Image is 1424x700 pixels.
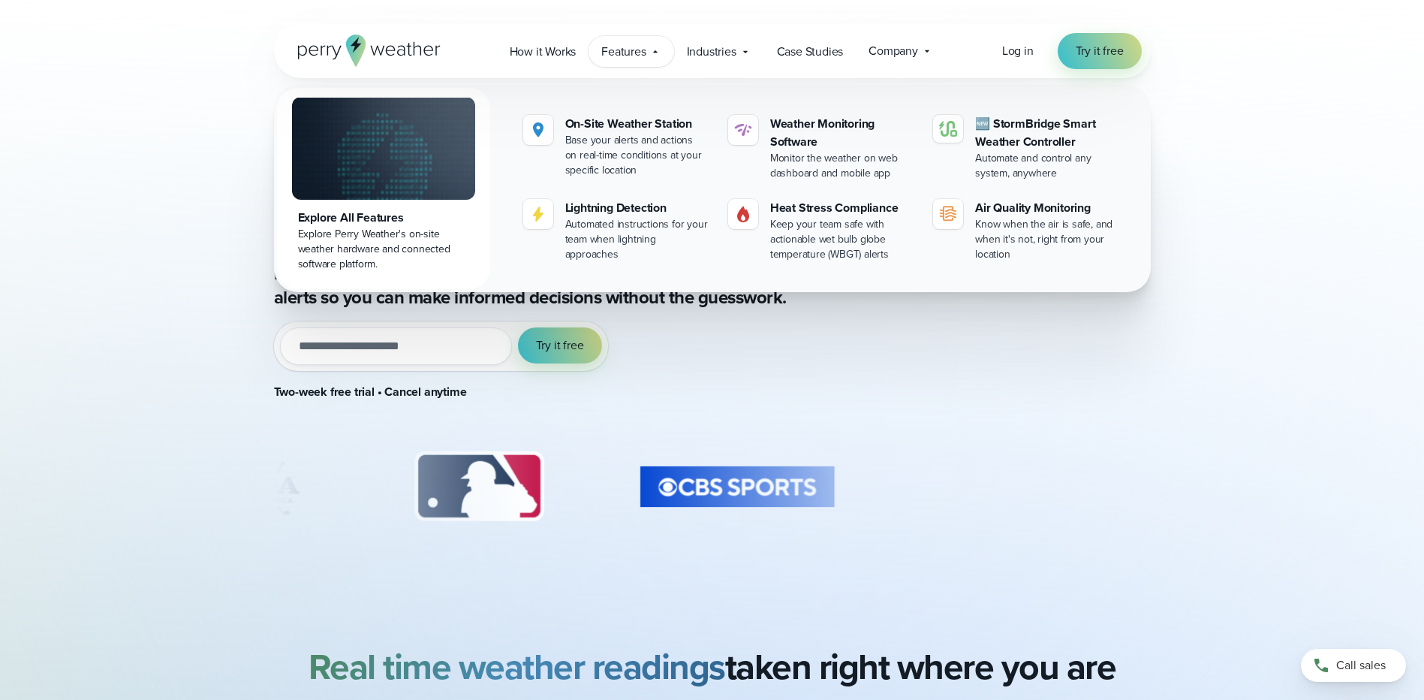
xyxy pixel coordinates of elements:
span: Company [869,42,918,60]
a: Log in [1002,42,1034,60]
strong: Two-week free trial • Cancel anytime [274,383,467,400]
span: Call sales [1336,656,1386,674]
div: 7 of 8 [631,449,844,524]
img: lightning-icon.svg [529,205,547,223]
div: Automated instructions for your team when lightning approaches [565,217,710,262]
img: CBS-Sports.svg [631,449,844,524]
a: Air Quality Monitoring Know when the air is safe, and when it's not, right from your location [927,193,1126,268]
img: Gas.svg [734,205,752,223]
img: PGA.svg [207,449,327,524]
div: Keep your team safe with actionable wet bulb globe temperature (WBGT) alerts [770,217,915,262]
a: Explore All Features Explore Perry Weather's on-site weather hardware and connected software plat... [277,88,490,289]
img: software-icon.svg [734,121,752,139]
a: Lightning Detection Automated instructions for your team when lightning approaches [517,193,716,268]
img: aqi-icon.svg [939,205,957,223]
a: Heat Stress Compliance Keep your team safe with actionable wet bulb globe temperature (WBGT) alerts [722,193,921,268]
a: Case Studies [764,36,857,67]
img: stormbridge-icon-V6.svg [939,121,957,137]
span: Features [601,43,646,61]
div: Weather Monitoring Software [770,115,915,151]
a: How it Works [497,36,589,67]
div: 5 of 8 [207,449,327,524]
a: 🆕 StormBridge Smart Weather Controller Automate and control any system, anywhere [927,109,1126,187]
div: Know when the air is safe, and when it's not, right from your location [975,217,1120,262]
span: How it Works [510,43,577,61]
h2: taken right where you are [309,646,1116,688]
span: Try it free [1076,42,1124,60]
div: Explore Perry Weather's on-site weather hardware and connected software platform. [298,227,469,272]
img: Location.svg [529,121,547,139]
button: Try it free [518,327,602,364]
div: Monitor the weather on web dashboard and mobile app [770,151,915,181]
div: Explore All Features [298,209,469,227]
span: Case Studies [777,43,844,61]
span: Log in [1002,42,1034,59]
a: Weather Monitoring Software Monitor the weather on web dashboard and mobile app [722,109,921,187]
div: 6 of 8 [399,449,558,524]
a: Try it free [1058,33,1142,69]
a: On-Site Weather Station Base your alerts and actions on real-time conditions at your specific loc... [517,109,716,184]
div: Air Quality Monitoring [975,199,1120,217]
div: 🆕 StormBridge Smart Weather Controller [975,115,1120,151]
div: Lightning Detection [565,199,710,217]
div: Automate and control any system, anywhere [975,151,1120,181]
div: Heat Stress Compliance [770,199,915,217]
span: Try it free [536,336,584,355]
a: Call sales [1301,649,1406,682]
strong: Real time weather readings [309,640,725,693]
div: 8 of 8 [916,449,1129,524]
div: On-Site Weather Station [565,115,710,133]
div: Base your alerts and actions on real-time conditions at your specific location [565,133,710,178]
img: MLB.svg [399,449,558,524]
div: slideshow [274,449,926,532]
span: Industries [687,43,736,61]
p: Real-time weather data from your location, precise forecasts, and automated alerts so you can mak... [274,261,875,309]
img: Des-Moines-Public-Schools.svg [916,449,1129,524]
